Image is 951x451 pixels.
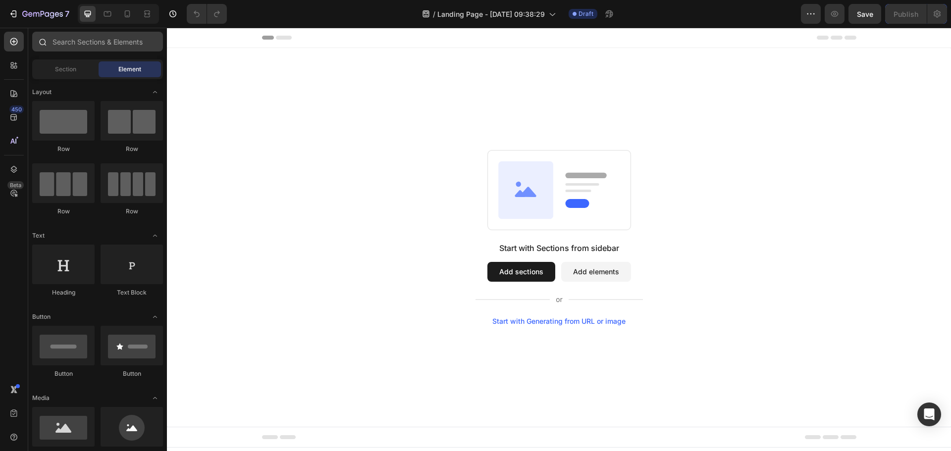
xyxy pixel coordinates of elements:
span: Button [32,312,51,321]
span: Toggle open [147,84,163,100]
span: Text [32,231,45,240]
div: Button [32,369,95,378]
div: Row [101,207,163,216]
div: Undo/Redo [187,4,227,24]
span: Toggle open [147,309,163,325]
span: Toggle open [147,228,163,244]
div: Publish [894,9,918,19]
span: / [433,9,435,19]
div: Row [101,145,163,153]
div: Row [32,207,95,216]
div: Start with Sections from sidebar [332,214,452,226]
span: Draft [579,9,593,18]
span: Section [55,65,76,74]
p: 7 [65,8,69,20]
button: Add sections [320,234,388,254]
span: Element [118,65,141,74]
button: Save [848,4,881,24]
span: Toggle open [147,390,163,406]
span: Landing Page - [DATE] 09:38:29 [437,9,545,19]
span: Media [32,394,50,402]
span: Layout [32,88,52,97]
button: Add elements [394,234,464,254]
div: Open Intercom Messenger [917,402,941,426]
input: Search Sections & Elements [32,32,163,51]
button: 7 [4,4,74,24]
button: Publish [885,4,927,24]
div: Button [101,369,163,378]
div: Text Block [101,288,163,297]
iframe: Design area [167,28,951,451]
span: Save [857,10,873,18]
div: 450 [9,105,24,113]
div: Beta [7,181,24,189]
div: Row [32,145,95,153]
div: Heading [32,288,95,297]
div: Start with Generating from URL or image [325,290,459,298]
